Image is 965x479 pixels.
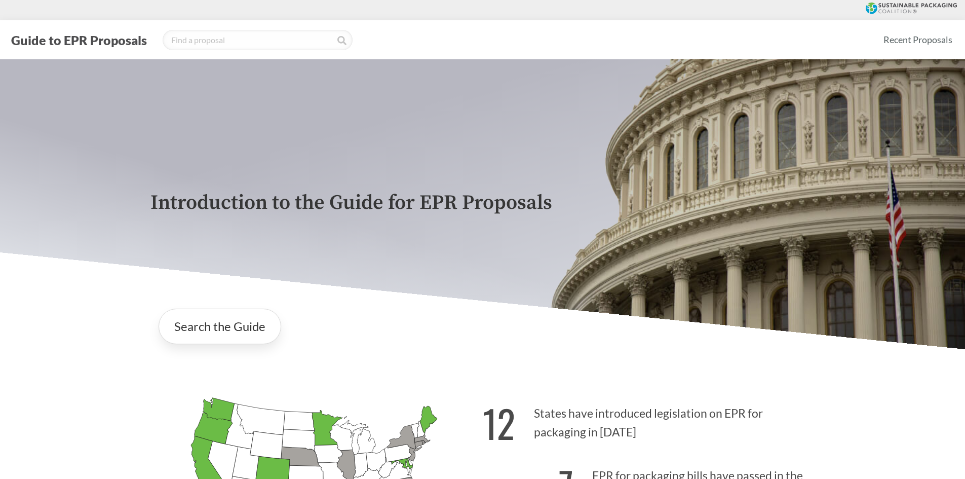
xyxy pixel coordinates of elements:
[483,395,515,451] strong: 12
[879,28,957,51] a: Recent Proposals
[8,32,150,48] button: Guide to EPR Proposals
[163,30,353,50] input: Find a proposal
[150,192,815,214] p: Introduction to the Guide for EPR Proposals
[159,309,281,344] a: Search the Guide
[483,389,815,451] p: States have introduced legislation on EPR for packaging in [DATE]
